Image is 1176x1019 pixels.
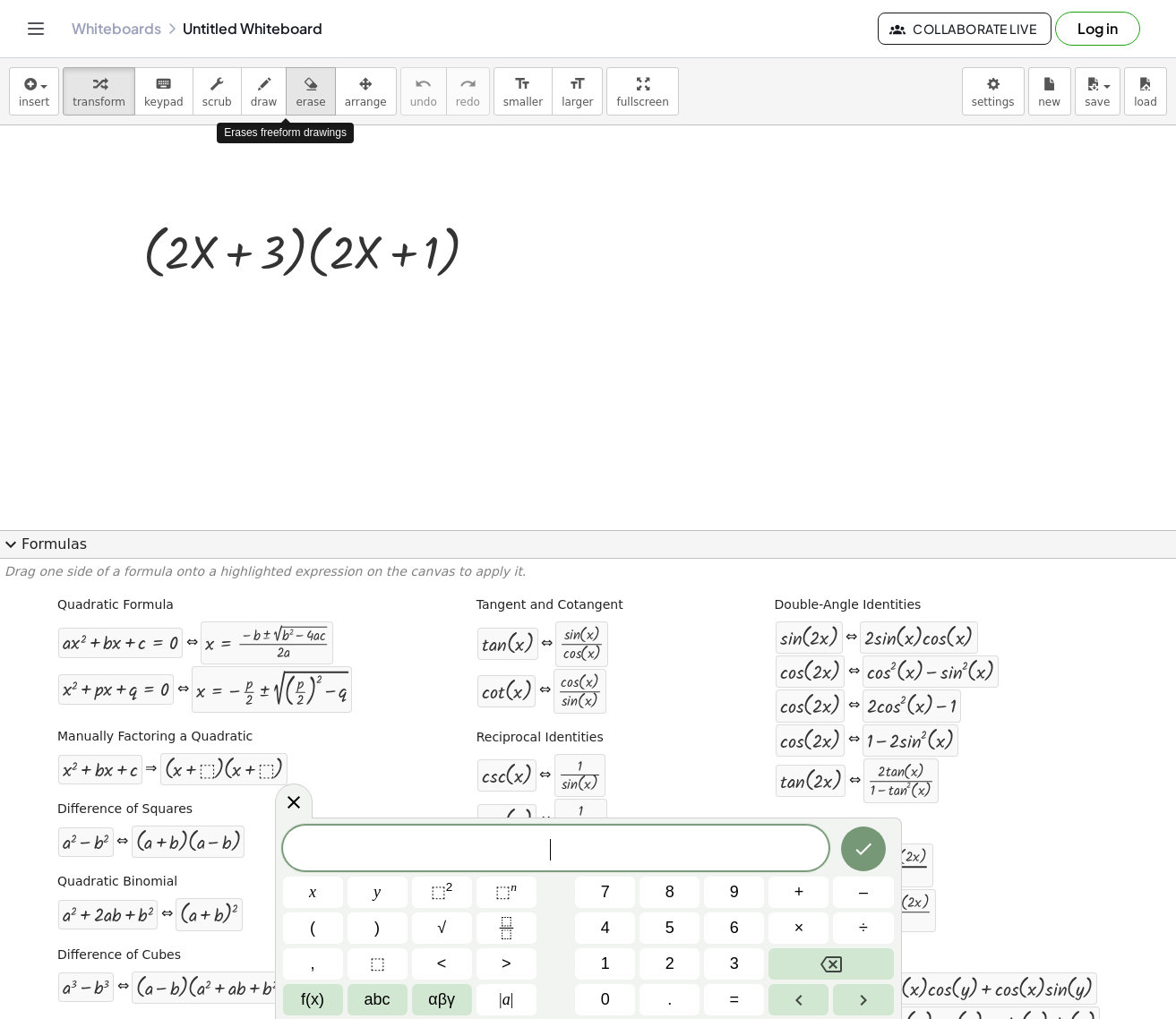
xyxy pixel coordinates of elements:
[476,877,536,908] button: Superscript
[794,880,804,904] span: +
[73,96,125,108] span: transform
[859,880,868,904] span: –
[57,728,253,746] label: Manually Factoring a Quadratic
[437,952,447,976] span: <
[569,73,586,95] i: format_size
[476,596,623,614] label: Tangent and Cotangent
[446,880,453,894] sup: 2
[846,628,857,648] div: ⇔
[251,96,278,108] span: draw
[144,96,184,108] span: keypad
[575,877,635,908] button: 7
[502,952,511,976] span: >
[848,662,860,682] div: ⇔
[446,67,490,116] button: redoredo
[768,877,828,908] button: Plus
[511,880,517,894] sup: n
[116,832,128,852] div: ⇔
[1134,96,1157,108] span: load
[704,984,764,1015] button: Equals
[833,877,893,908] button: Minus
[1075,67,1120,116] button: save
[616,96,668,108] span: fullscreen
[552,67,603,116] button: format_sizelarger
[499,988,513,1012] span: a
[370,952,385,976] span: ⬚
[373,880,381,904] span: y
[412,912,472,944] button: Square root
[57,946,181,964] label: Difference of Cubes
[202,96,232,108] span: scrub
[437,916,446,940] span: √
[155,73,172,95] i: keyboard
[768,984,828,1015] button: Left arrow
[833,984,893,1015] button: Right arrow
[665,916,674,940] span: 5
[301,988,324,1012] span: f(x)
[503,96,543,108] span: smaller
[768,948,893,980] button: Backspace
[575,912,635,944] button: 4
[665,880,674,904] span: 8
[848,696,860,716] div: ⇔
[431,883,446,901] span: ⬚
[161,904,173,925] div: ⇔
[667,988,672,1012] span: .
[4,563,1172,581] p: Drag one side of a formula onto a highlighted expression on the canvas to apply it.
[57,801,193,818] label: Difference of Squares
[345,96,387,108] span: arrange
[415,73,432,95] i: undo
[311,952,315,976] span: ,
[541,634,553,655] div: ⇔
[704,877,764,908] button: 9
[704,912,764,944] button: 6
[1085,96,1110,108] span: save
[348,948,408,980] button: Placeholder
[539,766,551,786] div: ⇔
[459,73,476,95] i: redo
[539,681,551,701] div: ⇔
[309,880,316,904] span: x
[575,984,635,1015] button: 0
[412,984,472,1015] button: Greek alphabet
[72,20,161,38] a: Whiteboards
[606,67,678,116] button: fullscreen
[794,916,804,940] span: ×
[476,984,536,1015] button: Absolute value
[640,984,700,1015] button: .
[476,948,536,980] button: Greater than
[972,96,1015,108] span: settings
[962,67,1025,116] button: settings
[495,883,511,901] span: ⬚
[365,988,391,1012] span: abc
[57,873,177,891] label: Quadratic Binomial
[601,916,610,940] span: 4
[514,73,531,95] i: format_size
[296,96,325,108] span: erase
[283,877,343,908] button: x
[428,988,455,1012] span: αβγ
[730,880,739,904] span: 9
[665,952,674,976] span: 2
[511,990,514,1008] span: |
[335,67,397,116] button: arrange
[186,633,198,654] div: ⇔
[1055,12,1140,46] button: Log in
[410,96,437,108] span: undo
[601,988,610,1012] span: 0
[878,13,1052,45] button: Collaborate Live
[730,952,739,976] span: 3
[63,67,135,116] button: transform
[217,123,354,143] div: Erases freeform drawings
[859,916,868,940] span: ÷
[283,948,343,980] button: ,
[540,810,552,831] div: ⇔
[283,912,343,944] button: (
[1124,67,1167,116] button: load
[348,877,408,908] button: y
[601,880,610,904] span: 7
[730,916,739,940] span: 6
[768,912,828,944] button: Times
[348,912,408,944] button: )
[412,877,472,908] button: Squared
